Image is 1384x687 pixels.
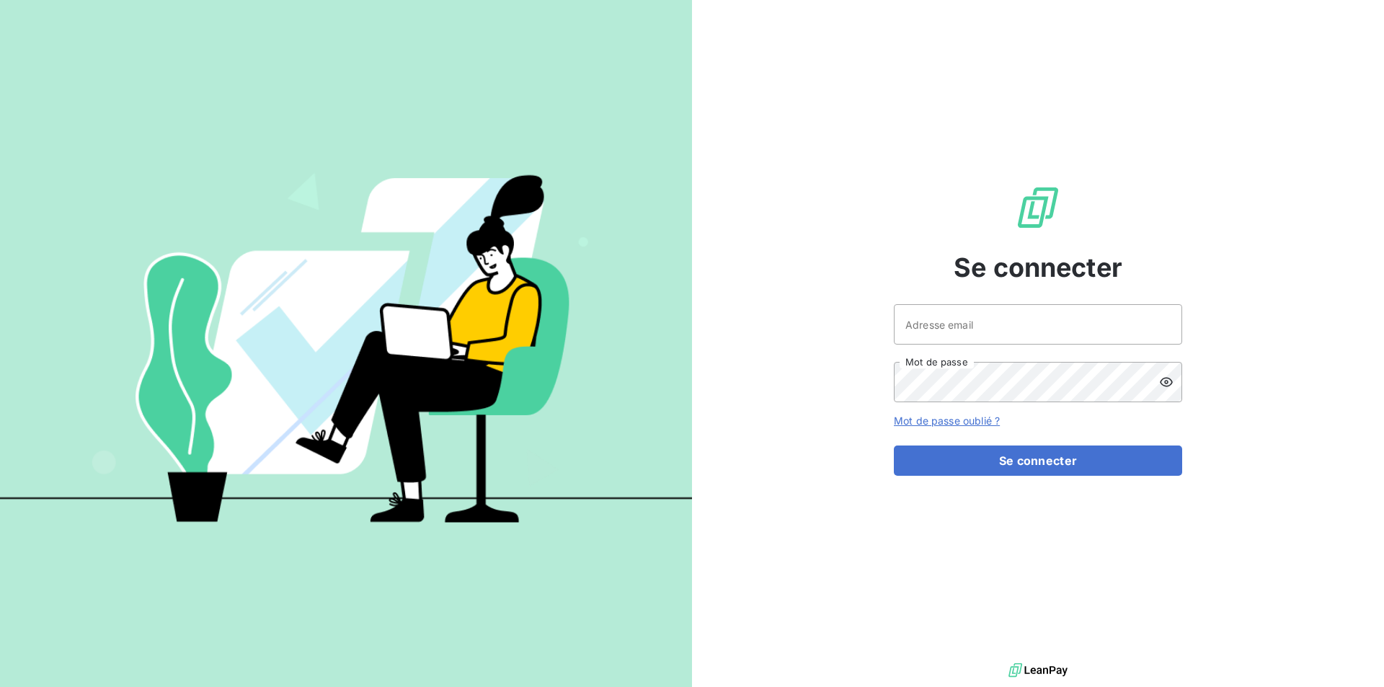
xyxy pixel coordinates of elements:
[894,304,1182,345] input: placeholder
[1008,660,1068,681] img: logo
[894,446,1182,476] button: Se connecter
[894,415,1000,427] a: Mot de passe oublié ?
[1015,185,1061,231] img: Logo LeanPay
[954,248,1122,287] span: Se connecter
